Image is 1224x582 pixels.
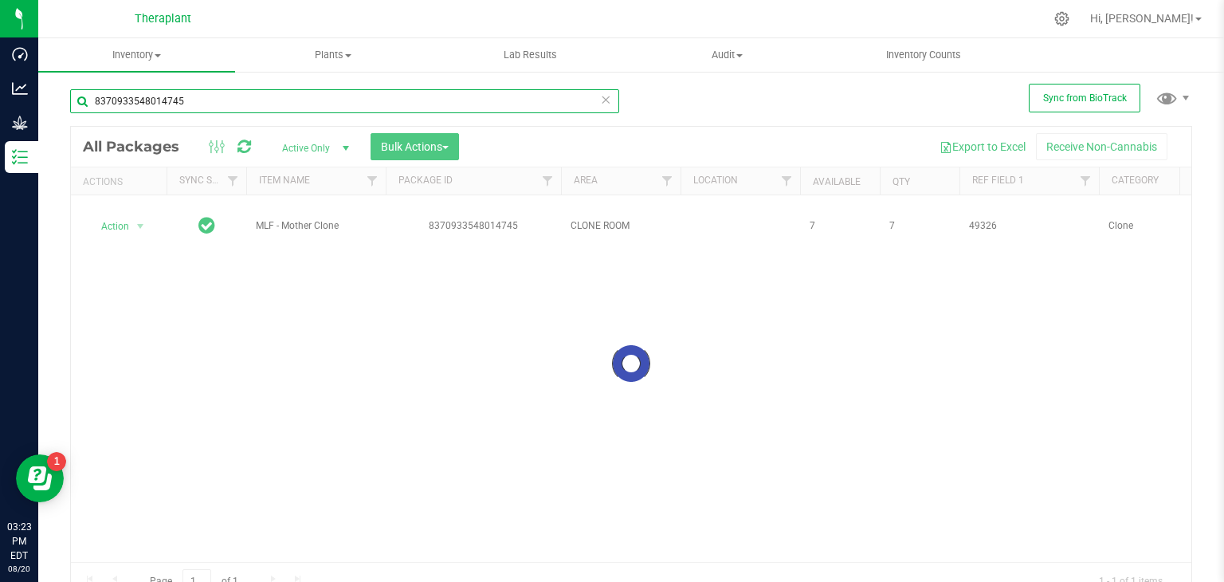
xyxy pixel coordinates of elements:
span: Audit [630,48,825,62]
span: Theraplant [135,12,191,26]
span: Inventory [38,48,235,62]
span: Inventory Counts [865,48,983,62]
inline-svg: Grow [12,115,28,131]
div: Manage settings [1052,11,1072,26]
a: Audit [629,38,826,72]
a: Plants [235,38,432,72]
a: Inventory Counts [826,38,1022,72]
a: Lab Results [432,38,629,72]
inline-svg: Analytics [12,81,28,96]
input: Search Package ID, Item Name, SKU, Lot or Part Number... [70,89,619,113]
span: Hi, [PERSON_NAME]! [1090,12,1194,25]
p: 08/20 [7,563,31,575]
span: Lab Results [482,48,579,62]
iframe: Resource center unread badge [47,452,66,471]
iframe: Resource center [16,454,64,502]
span: Sync from BioTrack [1043,92,1127,104]
inline-svg: Inventory [12,149,28,165]
button: Sync from BioTrack [1029,84,1140,112]
span: Plants [236,48,431,62]
p: 03:23 PM EDT [7,520,31,563]
inline-svg: Dashboard [12,46,28,62]
a: Inventory [38,38,235,72]
span: Clear [600,89,611,110]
